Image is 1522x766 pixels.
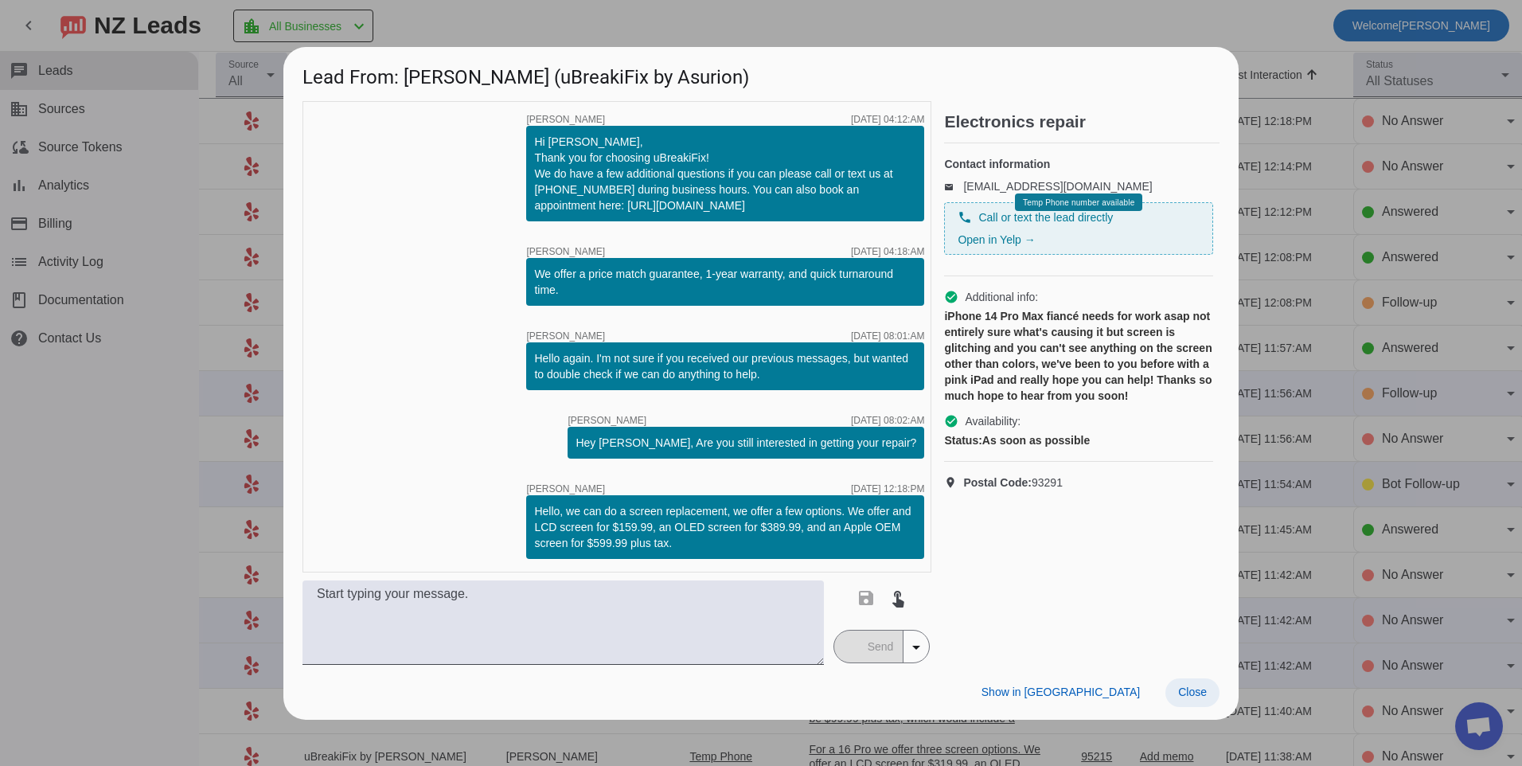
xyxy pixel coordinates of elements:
span: Additional info: [965,289,1038,305]
div: Hello again. I'm not sure if you received our previous messages, but wanted to double check if we... [534,350,916,382]
div: Hey [PERSON_NAME], Are you still interested in getting your repair?​ [576,435,916,451]
div: We offer a price match guarantee, 1-year warranty, and quick turnaround time.​ [534,266,916,298]
mat-icon: check_circle [944,290,958,304]
span: [PERSON_NAME] [526,484,605,494]
mat-icon: location_on [944,476,963,489]
span: Close [1178,686,1207,698]
div: [DATE] 08:02:AM [851,416,924,425]
h4: Contact information [944,156,1213,172]
strong: Status: [944,434,981,447]
a: [EMAIL_ADDRESS][DOMAIN_NAME] [963,180,1152,193]
div: iPhone 14 Pro Max fiancé needs for work asap not entirely sure what's causing it but screen is gl... [944,308,1213,404]
mat-icon: check_circle [944,414,958,428]
a: Open in Yelp → [958,233,1035,246]
span: Show in [GEOGRAPHIC_DATA] [981,686,1140,698]
h2: Electronics repair [944,114,1220,130]
div: [DATE] 08:01:AM [851,331,924,341]
h1: Lead From: [PERSON_NAME] (uBreakiFix by Asurion) [283,47,1239,100]
div: Hi [PERSON_NAME], Thank you for choosing uBreakiFix! We do have a few additional questions if you... [534,134,916,213]
div: [DATE] 04:12:AM [851,115,924,124]
div: [DATE] 04:18:AM [851,247,924,256]
span: [PERSON_NAME] [526,247,605,256]
span: Call or text the lead directly [978,209,1113,225]
span: [PERSON_NAME] [526,115,605,124]
button: Show in [GEOGRAPHIC_DATA] [969,678,1153,707]
mat-icon: phone [958,210,972,225]
span: [PERSON_NAME] [568,416,646,425]
span: [PERSON_NAME] [526,331,605,341]
mat-icon: touch_app [888,588,907,608]
div: Hello, we can do a screen replacement, we offer a few options. We offer and LCD screen for $159.9... [534,503,916,551]
strong: Postal Code: [963,476,1032,489]
span: Temp Phone number available [1023,198,1134,207]
div: [DATE] 12:18:PM [851,484,924,494]
mat-icon: arrow_drop_down [907,638,926,657]
button: Close [1165,678,1220,707]
span: 93291 [963,475,1063,490]
mat-icon: email [944,182,963,190]
span: Availability: [965,413,1021,429]
div: As soon as possible [944,432,1213,448]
